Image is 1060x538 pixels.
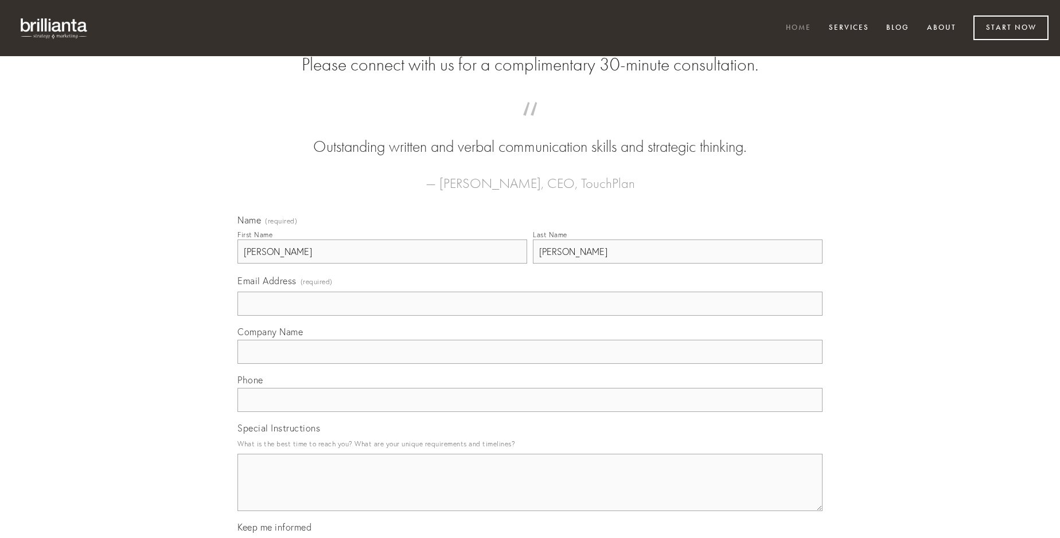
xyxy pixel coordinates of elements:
[237,230,272,239] div: First Name
[256,113,804,136] span: “
[237,374,263,386] span: Phone
[237,422,320,434] span: Special Instructions
[237,214,261,226] span: Name
[301,274,333,289] span: (required)
[237,54,823,76] h2: Please connect with us for a complimentary 30-minute consultation.
[237,326,303,337] span: Company Name
[237,275,297,286] span: Email Address
[919,19,964,38] a: About
[821,19,876,38] a: Services
[11,11,98,45] img: brillianta - research, strategy, marketing
[973,15,1049,40] a: Start Now
[237,436,823,451] p: What is the best time to reach you? What are your unique requirements and timelines?
[265,218,297,225] span: (required)
[256,158,804,195] figcaption: — [PERSON_NAME], CEO, TouchPlan
[533,230,567,239] div: Last Name
[879,19,917,38] a: Blog
[237,521,311,533] span: Keep me informed
[778,19,819,38] a: Home
[256,113,804,158] blockquote: Outstanding written and verbal communication skills and strategic thinking.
